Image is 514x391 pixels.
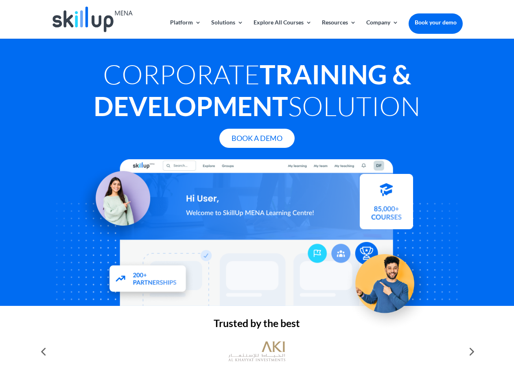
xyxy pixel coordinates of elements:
[52,7,132,32] img: Skillup Mena
[366,20,398,39] a: Company
[378,303,514,391] iframe: Chat Widget
[343,237,434,327] img: Upskill your workforce - SkillUp
[94,58,411,122] strong: Training & Development
[76,162,158,244] img: Learning Management Solution - SkillUp
[228,337,285,366] img: al khayyat investments logo
[51,318,462,332] h2: Trusted by the best
[51,58,462,126] h1: Corporate Solution
[101,257,195,302] img: Partners - SkillUp Mena
[170,20,201,39] a: Platform
[409,13,463,31] a: Book your demo
[219,129,295,148] a: Book A Demo
[360,177,413,233] img: Courses library - SkillUp MENA
[322,20,356,39] a: Resources
[211,20,243,39] a: Solutions
[254,20,312,39] a: Explore All Courses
